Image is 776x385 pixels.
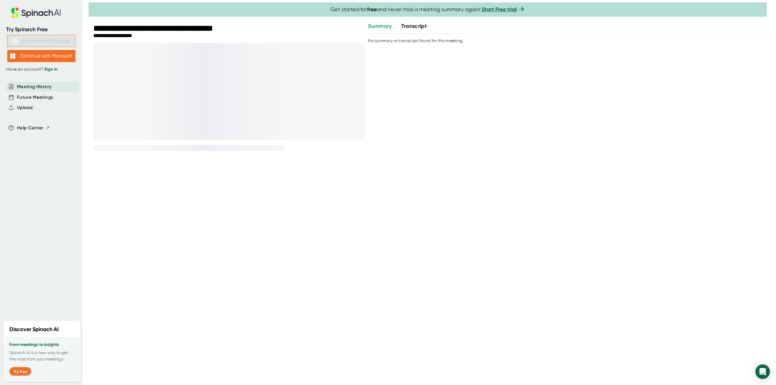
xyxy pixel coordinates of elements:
span: Transcript [401,23,427,29]
b: free [367,6,377,13]
span: Get started for and never miss a meeting summary again! [330,6,525,13]
p: Spinach AI is a new way to get the most from your meetings [9,350,75,362]
span: Help Center [17,124,44,131]
div: Try Spinach Free [6,26,76,33]
h2: Discover Spinach AI [9,325,59,334]
button: Meeting History [17,83,52,90]
a: Sign in [44,67,58,72]
button: Summary [368,22,392,30]
span: Summary [368,23,392,29]
button: Continue with Microsoft [7,50,75,62]
button: Upload [17,104,32,111]
h3: From meetings to insights [9,342,75,347]
div: Open Intercom Messenger [755,364,770,379]
button: Try free [9,367,31,376]
div: Have an account? [6,67,76,72]
img: Aehbyd4JwY73AAAAAElFTkSuQmCC [12,38,18,44]
button: Help Center [17,124,50,131]
a: Start Free trial [482,6,517,13]
button: Continue with Google [7,35,75,47]
button: Transcript [401,22,427,30]
div: No summary or transcript found for this meeting. [368,38,463,44]
button: Future Meetings [17,94,53,101]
